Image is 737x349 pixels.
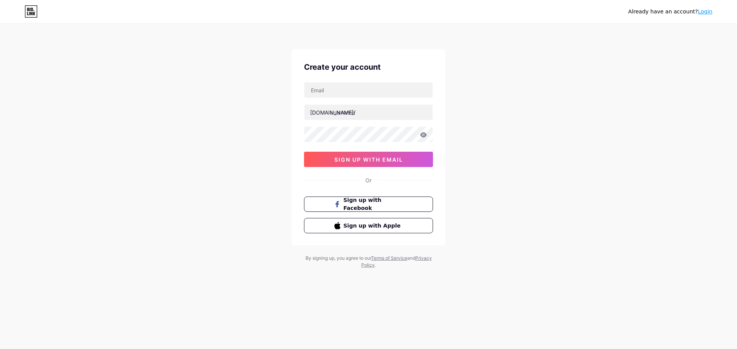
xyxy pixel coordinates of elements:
a: Terms of Service [371,255,407,261]
div: By signing up, you agree to our and . [303,255,434,269]
input: Email [304,82,433,98]
div: Create your account [304,61,433,73]
div: Or [365,176,372,184]
button: sign up with email [304,152,433,167]
a: Login [698,8,712,15]
div: Already have an account? [628,8,712,16]
span: sign up with email [334,156,403,163]
input: username [304,105,433,120]
span: Sign up with Apple [344,222,403,230]
div: [DOMAIN_NAME]/ [310,108,355,116]
button: Sign up with Apple [304,218,433,233]
span: Sign up with Facebook [344,196,403,212]
button: Sign up with Facebook [304,197,433,212]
